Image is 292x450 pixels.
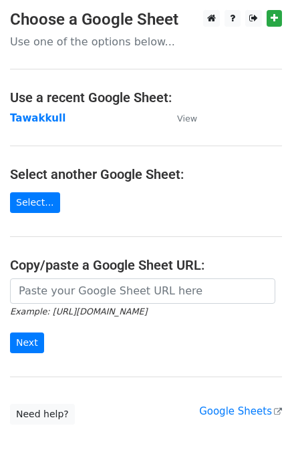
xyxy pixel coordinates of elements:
h4: Use a recent Google Sheet: [10,89,282,105]
a: Select... [10,192,60,213]
small: View [177,114,197,124]
a: Google Sheets [199,405,282,417]
a: Tawakkull [10,112,65,124]
a: Need help? [10,404,75,425]
h3: Choose a Google Sheet [10,10,282,29]
p: Use one of the options below... [10,35,282,49]
h4: Select another Google Sheet: [10,166,282,182]
a: View [164,112,197,124]
small: Example: [URL][DOMAIN_NAME] [10,306,147,316]
input: Next [10,332,44,353]
input: Paste your Google Sheet URL here [10,278,275,304]
h4: Copy/paste a Google Sheet URL: [10,257,282,273]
